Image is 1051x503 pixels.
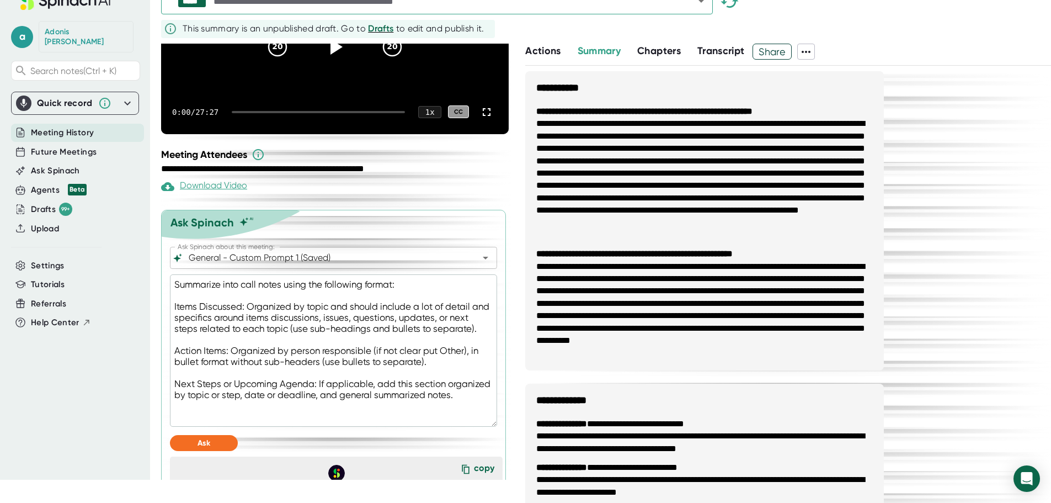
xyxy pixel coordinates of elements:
span: Drafts [368,23,393,34]
button: Transcript [697,44,745,59]
textarea: Summarize into call notes using the following format: Items Discussed: Organized by topic and sho... [170,274,497,427]
span: Chapters [637,45,681,57]
button: Help Center [31,316,91,329]
div: CC [448,105,469,118]
div: Beta [68,184,87,195]
span: Ask [198,438,210,448]
div: Quick record [16,92,134,114]
button: Chapters [637,44,681,59]
span: Share [753,42,791,61]
div: Meeting Attendees [161,148,511,161]
button: Agents Beta [31,184,87,197]
button: Actions [525,44,561,59]
button: Referrals [31,298,66,310]
div: 99+ [59,203,72,216]
span: Summary [578,45,621,57]
button: Summary [578,44,621,59]
div: Drafts [31,203,72,216]
button: Tutorials [31,278,65,291]
span: a [11,26,33,48]
span: Help Center [31,316,79,329]
button: Settings [31,260,65,272]
span: Search notes (Ctrl + K) [30,66,116,76]
div: This summary is an unpublished draft. Go to to edit and publish it. [183,22,484,35]
input: What can we do to help? [186,250,461,266]
div: Open Intercom Messenger [1013,465,1040,492]
div: Ask Spinach [170,216,234,229]
div: copy [474,463,494,478]
button: Ask Spinach [31,165,80,177]
div: Download Video [161,180,247,193]
div: 0:00 / 27:27 [172,108,218,117]
div: 1 x [418,106,441,118]
div: Agents [31,184,87,197]
div: Adonis Thompson [45,27,127,46]
button: Meeting History [31,126,94,139]
span: Actions [525,45,561,57]
span: Transcript [697,45,745,57]
button: Upload [31,223,59,235]
button: Open [478,250,493,266]
button: Share [753,44,792,60]
button: Future Meetings [31,146,97,158]
button: Ask [170,435,238,451]
div: Quick record [37,98,93,109]
button: Drafts [368,22,393,35]
button: Drafts 99+ [31,203,72,216]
